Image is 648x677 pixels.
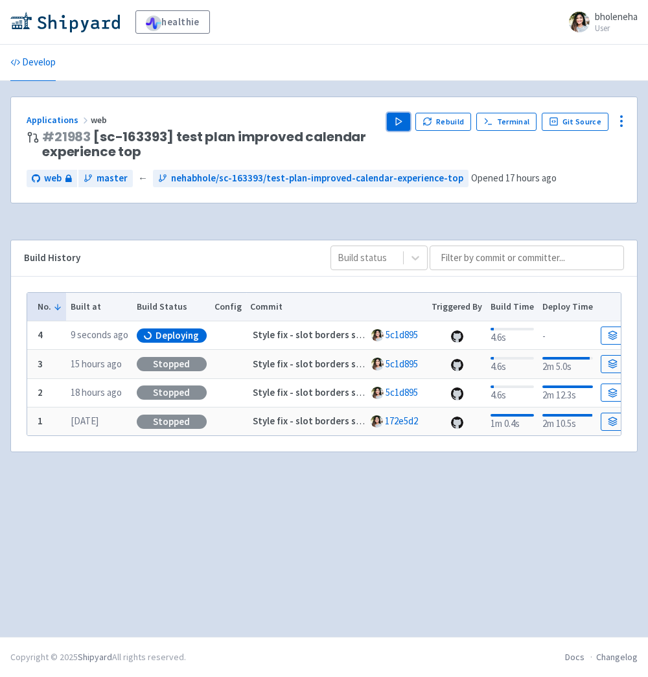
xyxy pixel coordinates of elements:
[476,113,537,131] a: Terminal
[137,385,207,400] div: Stopped
[601,327,624,345] a: Build Details
[27,114,91,126] a: Applications
[132,293,211,321] th: Build Status
[38,300,62,314] button: No.
[385,415,418,427] a: 172e5d2
[10,12,120,32] img: Shipyard logo
[595,24,638,32] small: User
[542,327,593,344] div: -
[505,172,557,184] time: 17 hours ago
[491,354,534,374] div: 4.6s
[542,354,593,374] div: 2m 5.0s
[491,383,534,403] div: 4.6s
[542,383,593,403] div: 2m 12.3s
[538,293,597,321] th: Deploy Time
[42,128,91,146] a: #21983
[386,328,418,341] a: 5c1d895
[386,386,418,398] a: 5c1d895
[601,413,624,431] a: Build Details
[491,411,534,431] div: 1m 0.4s
[71,415,98,427] time: [DATE]
[10,45,56,81] a: Develop
[71,358,122,370] time: 15 hours ago
[71,328,128,341] time: 9 seconds ago
[38,415,43,427] b: 1
[491,325,534,345] div: 4.6s
[27,170,77,187] a: web
[428,293,487,321] th: Triggered By
[38,386,43,398] b: 2
[38,358,43,370] b: 3
[430,246,624,270] input: Filter by commit or committer...
[137,415,207,429] div: Stopped
[561,12,638,32] a: bholeneha User
[38,328,43,341] b: 4
[78,651,112,663] a: Shipyard
[487,293,538,321] th: Build Time
[97,171,128,186] span: master
[171,171,463,186] span: nehabhole/sc-163393/test-plan-improved-calendar-experience-top
[135,10,210,34] a: healthie
[137,357,207,371] div: Stopped
[596,651,638,663] a: Changelog
[253,386,472,398] strong: Style fix - slot borders show up on availability slots
[387,113,410,131] button: Play
[44,171,62,186] span: web
[211,293,246,321] th: Config
[253,358,472,370] strong: Style fix - slot borders show up on availability slots
[471,172,557,184] span: Opened
[386,358,418,370] a: 5c1d895
[66,293,132,321] th: Built at
[24,251,310,266] div: Build History
[71,386,122,398] time: 18 hours ago
[415,113,471,131] button: Rebuild
[253,328,472,341] strong: Style fix - slot borders show up on availability slots
[138,171,148,186] span: ←
[156,329,199,342] span: Deploying
[78,170,133,187] a: master
[542,411,593,431] div: 2m 10.5s
[91,114,109,126] span: web
[542,113,608,131] a: Git Source
[42,130,376,159] span: [sc-163393] test plan improved calendar experience top
[253,415,472,427] strong: Style fix - slot borders show up on availability slots
[601,384,624,402] a: Build Details
[595,10,638,23] span: bholeneha
[601,355,624,373] a: Build Details
[246,293,428,321] th: Commit
[153,170,469,187] a: nehabhole/sc-163393/test-plan-improved-calendar-experience-top
[10,650,186,664] div: Copyright © 2025 All rights reserved.
[565,651,584,663] a: Docs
